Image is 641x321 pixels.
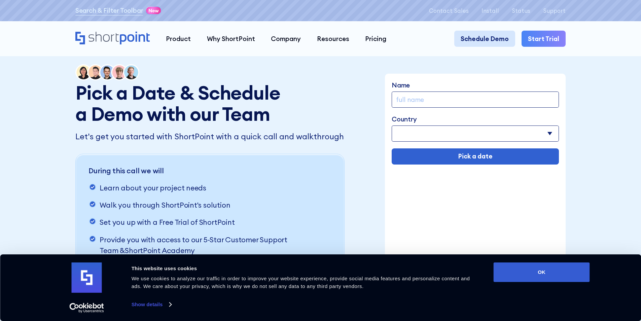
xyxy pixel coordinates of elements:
[392,92,559,108] input: full name
[429,7,469,14] a: Contact Sales
[309,31,357,47] a: Resources
[271,34,301,44] div: Company
[522,31,566,47] a: Start Trial
[494,262,590,282] button: OK
[100,183,206,193] p: Learn about your project needs
[100,217,235,228] p: Set you up with a Free Trial of ShortPoint
[100,200,230,211] p: Walk you through ShortPoint's solution
[132,264,478,273] div: This website uses cookies
[512,7,530,14] a: Status
[75,82,287,124] h1: Pick a Date & Schedule a Demo with our Team
[158,31,199,47] a: Product
[166,34,191,44] div: Product
[392,80,559,164] form: Demo Form
[207,34,255,44] div: Why ShortPoint
[75,32,150,45] a: Home
[72,262,102,293] img: logo
[357,31,395,47] a: Pricing
[199,31,263,47] a: Why ShortPoint
[75,131,347,143] p: Let's get you started with ShortPoint with a quick call and walkthrough
[125,245,194,256] a: ShortPoint Academy
[365,34,386,44] div: Pricing
[543,7,566,14] a: Support
[88,166,306,176] p: During this call we will
[454,31,515,47] a: Schedule Demo
[75,6,143,15] a: Search & Filter Toolbar
[132,299,171,310] a: Show details
[392,114,559,124] label: Country
[57,303,116,313] a: Usercentrics Cookiebot - opens in a new window
[100,235,306,256] p: Provide you with access to our 5-Star Customer Support Team &
[132,276,470,289] span: We use cookies to analyze our traffic in order to improve your website experience, provide social...
[317,34,349,44] div: Resources
[482,7,499,14] a: Install
[392,148,559,165] input: Pick a date
[263,31,309,47] a: Company
[392,80,559,90] label: Name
